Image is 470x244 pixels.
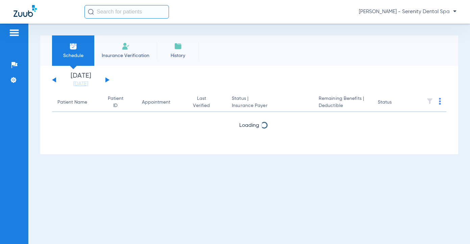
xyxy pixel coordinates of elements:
div: Appointment [142,99,170,106]
img: group-dot-blue.svg [439,98,441,105]
span: Insurance Verification [99,52,152,59]
div: Patient ID [106,95,125,109]
img: filter.svg [426,98,433,105]
span: Deductible [319,102,367,109]
li: [DATE] [60,73,101,87]
span: [PERSON_NAME] - Serenity Dental Spa [359,8,456,15]
th: Status | [226,93,313,112]
span: History [162,52,194,59]
div: Patient ID [106,95,131,109]
img: Search Icon [88,9,94,15]
th: Remaining Benefits | [313,93,372,112]
div: Patient Name [57,99,87,106]
span: Insurance Payer [232,102,308,109]
th: Status [372,93,418,112]
div: Last Verified [188,95,215,109]
a: [DATE] [60,81,101,87]
span: Schedule [57,52,89,59]
div: Patient Name [57,99,95,106]
img: Schedule [69,42,77,50]
img: History [174,42,182,50]
input: Search for patients [84,5,169,19]
div: Appointment [142,99,177,106]
span: Loading [239,123,259,128]
img: Zuub Logo [14,5,37,17]
div: Last Verified [188,95,221,109]
img: hamburger-icon [9,29,20,37]
img: Manual Insurance Verification [122,42,130,50]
